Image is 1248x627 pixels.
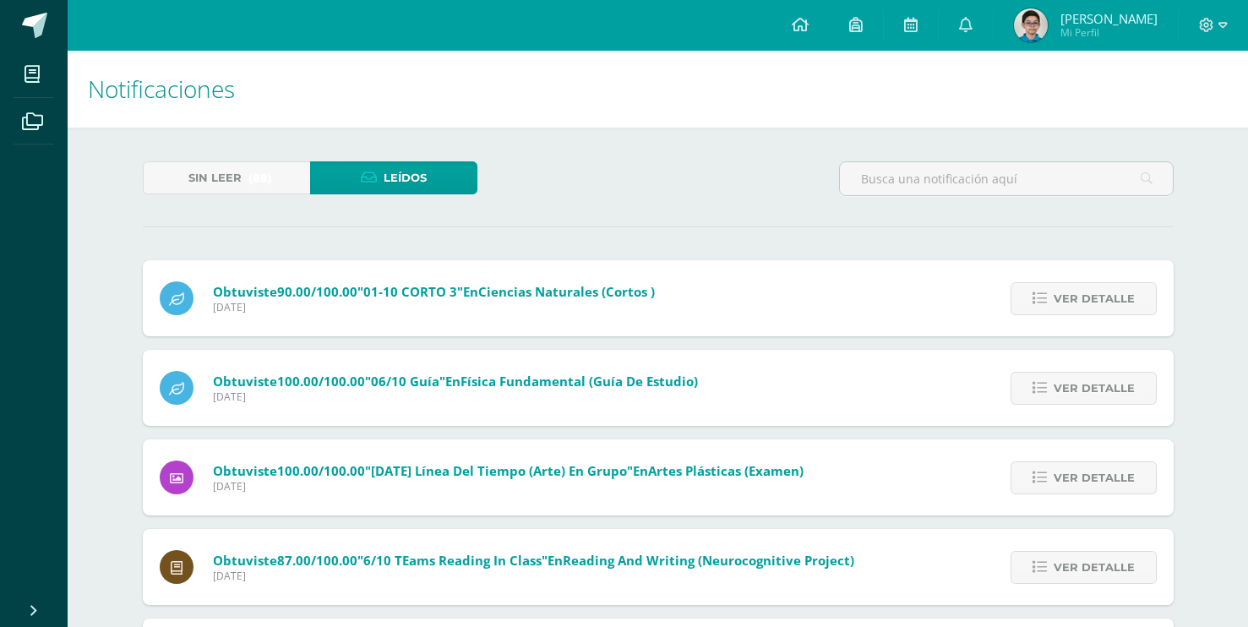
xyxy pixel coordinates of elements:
span: "06/10 Guía" [365,373,445,390]
img: 5be8c02892cdc226414afe1279936e7d.png [1014,8,1048,42]
span: Ver detalle [1054,462,1135,493]
span: Notificaciones [88,73,235,105]
span: [PERSON_NAME] [1060,10,1158,27]
span: Ciencias Naturales (Cortos ) [478,283,655,300]
span: Mi Perfil [1060,25,1158,40]
span: 87.00/100.00 [277,552,357,569]
span: 100.00/100.00 [277,373,365,390]
span: 100.00/100.00 [277,462,365,479]
span: Obtuviste en [213,283,655,300]
span: Física Fundamental (Guía de estudio) [461,373,698,390]
span: [DATE] [213,300,655,314]
span: "[DATE] Línea del tiempo (arte) en grupo" [365,462,633,479]
span: "6/10 TEams reading in class" [357,552,548,569]
span: [DATE] [213,569,854,583]
span: (88) [248,162,272,194]
span: "01-10 CORTO 3" [357,283,463,300]
span: [DATE] [213,479,804,493]
span: Obtuviste en [213,373,698,390]
input: Busca una notificación aquí [840,162,1173,195]
span: Obtuviste en [213,462,804,479]
a: Sin leer(88) [143,161,310,194]
span: [DATE] [213,390,698,404]
span: Reading and Writing (Neurocognitive Project) [563,552,854,569]
span: Artes Plásticas (Examen) [648,462,804,479]
a: Leídos [310,161,477,194]
span: Leídos [384,162,427,194]
span: 90.00/100.00 [277,283,357,300]
span: Sin leer [188,162,242,194]
span: Obtuviste en [213,552,854,569]
span: Ver detalle [1054,283,1135,314]
span: Ver detalle [1054,552,1135,583]
span: Ver detalle [1054,373,1135,404]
